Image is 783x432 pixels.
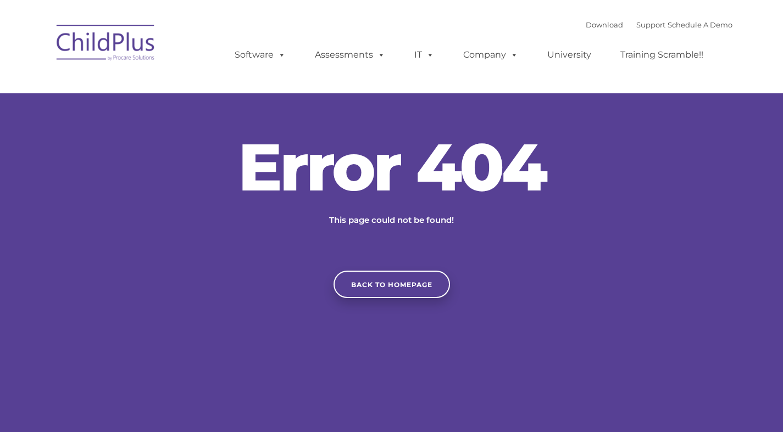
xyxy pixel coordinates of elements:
[536,44,602,66] a: University
[304,44,396,66] a: Assessments
[334,271,450,298] a: Back to homepage
[403,44,445,66] a: IT
[668,20,732,29] a: Schedule A Demo
[609,44,714,66] a: Training Scramble!!
[51,17,161,72] img: ChildPlus by Procare Solutions
[276,214,507,227] p: This page could not be found!
[586,20,732,29] font: |
[452,44,529,66] a: Company
[227,134,557,200] h2: Error 404
[636,20,665,29] a: Support
[586,20,623,29] a: Download
[224,44,297,66] a: Software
